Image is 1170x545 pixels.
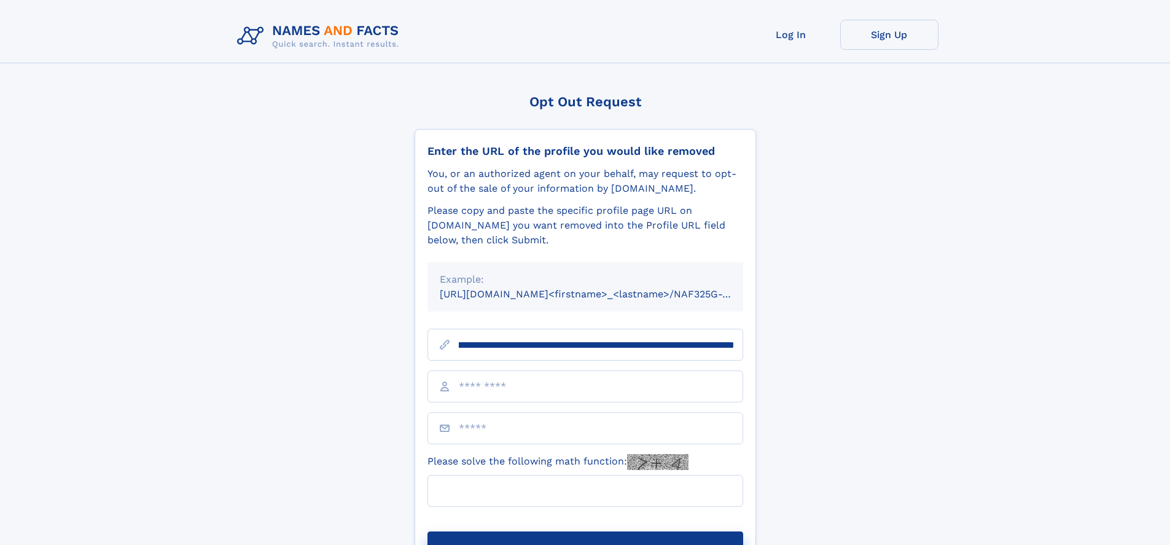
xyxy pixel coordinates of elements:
[840,20,938,50] a: Sign Up
[415,94,756,109] div: Opt Out Request
[232,20,409,53] img: Logo Names and Facts
[440,288,766,300] small: [URL][DOMAIN_NAME]<firstname>_<lastname>/NAF325G-xxxxxxxx
[427,167,743,196] div: You, or an authorized agent on your behalf, may request to opt-out of the sale of your informatio...
[440,272,731,287] div: Example:
[742,20,840,50] a: Log In
[427,454,688,470] label: Please solve the following math function:
[427,203,743,248] div: Please copy and paste the specific profile page URL on [DOMAIN_NAME] you want removed into the Pr...
[427,144,743,158] div: Enter the URL of the profile you would like removed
